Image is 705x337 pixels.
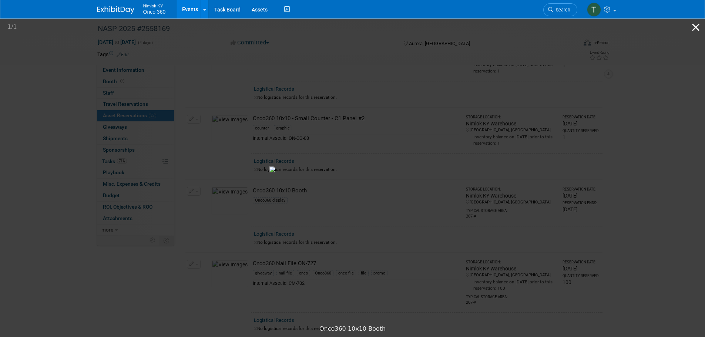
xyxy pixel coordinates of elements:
[143,9,166,15] span: Onco 360
[143,1,166,9] span: Nimlok KY
[553,7,570,13] span: Search
[686,18,705,36] button: Close gallery
[97,6,134,14] img: ExhibitDay
[13,23,17,30] span: 1
[7,23,11,30] span: 1
[269,166,436,172] img: Onco360 10x10 Booth
[587,3,601,17] img: Tim Bugaile
[543,3,577,16] a: Search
